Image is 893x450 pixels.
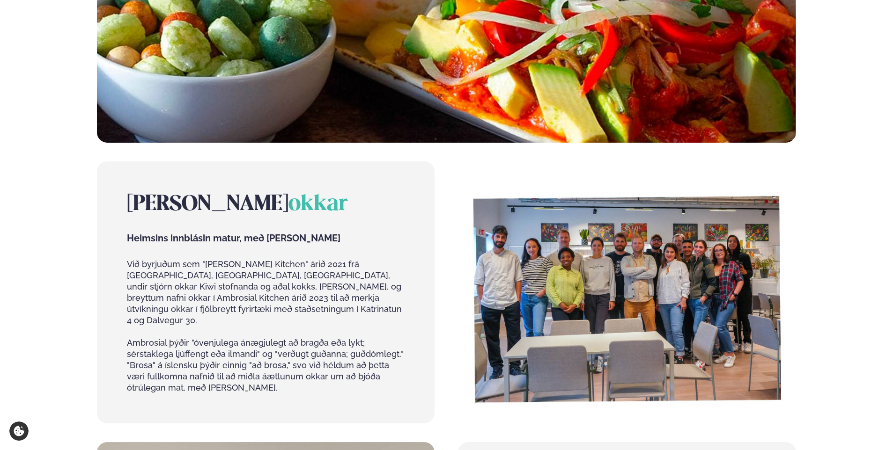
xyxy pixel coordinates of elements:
span: okkar [288,194,348,215]
img: image alt [458,161,796,423]
span: Heimsins innblásin matur, með [PERSON_NAME] [127,232,405,244]
p: Við byrjuðum sem "[PERSON_NAME] Kitchen" árið 2021 frá [GEOGRAPHIC_DATA], [GEOGRAPHIC_DATA], [GEO... [127,259,405,393]
h2: [PERSON_NAME] [127,191,405,218]
a: Cookie settings [9,421,29,441]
